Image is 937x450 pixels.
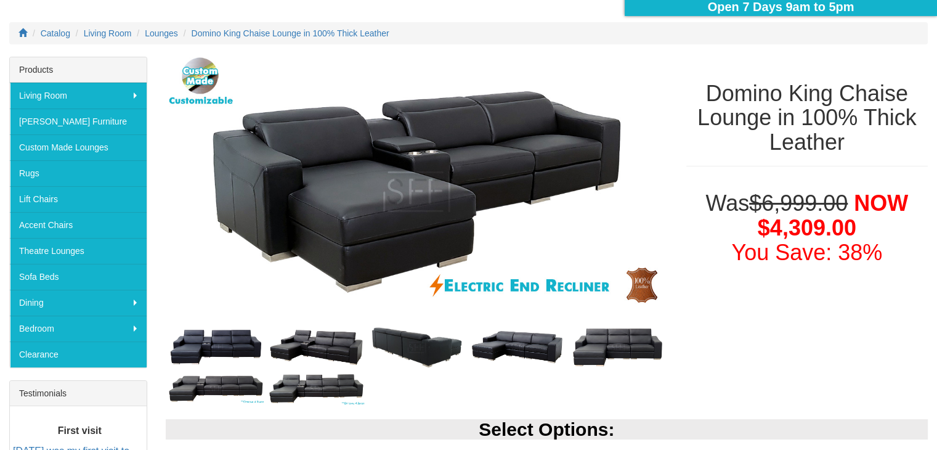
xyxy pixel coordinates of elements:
h1: Domino King Chaise Lounge in 100% Thick Leather [686,81,928,155]
b: Select Options: [479,419,614,440]
del: $6,999.00 [749,190,848,216]
a: Catalog [41,28,70,38]
span: NOW $4,309.00 [758,190,908,240]
a: Theatre Lounges [10,238,147,264]
a: Dining [10,290,147,316]
a: Living Room [10,83,147,108]
a: Accent Chairs [10,212,147,238]
h1: Was [686,191,928,264]
a: Bedroom [10,316,147,342]
a: Rugs [10,160,147,186]
a: Domino King Chaise Lounge in 100% Thick Leather [192,28,389,38]
a: Living Room [84,28,132,38]
div: Products [10,57,147,83]
a: Lift Chairs [10,186,147,212]
a: Clearance [10,342,147,367]
a: [PERSON_NAME] Furniture [10,108,147,134]
font: You Save: 38% [731,240,882,265]
a: Lounges [145,28,178,38]
div: Testimonials [10,381,147,406]
a: Sofa Beds [10,264,147,290]
b: First visit [58,425,102,435]
a: Custom Made Lounges [10,134,147,160]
